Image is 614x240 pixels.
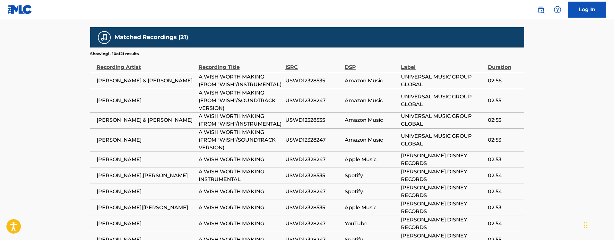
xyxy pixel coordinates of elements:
[97,57,195,71] div: Recording Artist
[488,172,521,179] span: 02:54
[345,77,398,85] span: Amazon Music
[488,77,521,85] span: 02:56
[401,216,484,231] span: [PERSON_NAME] DISNEY RECORDS
[401,57,484,71] div: Label
[199,220,282,228] span: A WISH WORTH MAKING
[488,188,521,195] span: 02:54
[285,188,342,195] span: USWD12328247
[534,3,547,16] a: Public Search
[97,188,195,195] span: [PERSON_NAME]
[401,73,484,88] span: UNIVERSAL MUSIC GROUP GLOBAL
[90,51,139,57] p: Showing 1 - 10 of 21 results
[401,132,484,148] span: UNIVERSAL MUSIC GROUP GLOBAL
[401,200,484,215] span: [PERSON_NAME] DISNEY RECORDS
[488,156,521,163] span: 02:53
[401,168,484,183] span: [PERSON_NAME] DISNEY RECORDS
[97,156,195,163] span: [PERSON_NAME]
[199,168,282,183] span: A WISH WORTH MAKING - INSTRUMENTAL
[199,57,282,71] div: Recording Title
[97,136,195,144] span: [PERSON_NAME]
[199,73,282,88] span: A WISH WORTH MAKING (FROM "WISH"/INSTRUMENTAL)
[554,6,561,13] img: help
[345,156,398,163] span: Apple Music
[97,116,195,124] span: [PERSON_NAME] & [PERSON_NAME]
[584,216,588,235] div: Drag
[97,97,195,104] span: [PERSON_NAME]
[97,172,195,179] span: [PERSON_NAME],[PERSON_NAME]
[488,116,521,124] span: 02:53
[115,34,188,41] h5: Matched Recordings (21)
[199,112,282,128] span: A WISH WORTH MAKING (FROM "WISH"/INSTRUMENTAL)
[401,184,484,199] span: [PERSON_NAME] DISNEY RECORDS
[345,116,398,124] span: Amazon Music
[401,112,484,128] span: UNIVERSAL MUSIC GROUP GLOBAL
[97,220,195,228] span: [PERSON_NAME]
[199,204,282,211] span: A WISH WORTH MAKING
[582,209,614,240] iframe: Chat Widget
[345,188,398,195] span: Spotify
[345,136,398,144] span: Amazon Music
[100,34,108,41] img: Matched Recordings
[488,97,521,104] span: 02:55
[285,220,342,228] span: USWD12328247
[345,172,398,179] span: Spotify
[345,57,398,71] div: DSP
[345,220,398,228] span: YouTube
[97,204,195,211] span: [PERSON_NAME]|[PERSON_NAME]
[285,204,342,211] span: USWD12328535
[97,77,195,85] span: [PERSON_NAME] & [PERSON_NAME]
[401,93,484,108] span: UNIVERSAL MUSIC GROUP GLOBAL
[285,156,342,163] span: USWD12328247
[199,156,282,163] span: A WISH WORTH MAKING
[199,89,282,112] span: A WISH WORTH MAKING (FROM "WISH"/SOUNDTRACK VERSION)
[285,57,342,71] div: ISRC
[285,136,342,144] span: USWD12328247
[199,128,282,152] span: A WISH WORTH MAKING (FROM "WISH"/SOUNDTRACK VERSION)
[568,2,606,18] a: Log In
[488,136,521,144] span: 02:53
[285,116,342,124] span: USWD12328535
[8,5,32,14] img: MLC Logo
[345,97,398,104] span: Amazon Music
[401,152,484,167] span: [PERSON_NAME] DISNEY RECORDS
[537,6,545,13] img: search
[551,3,564,16] div: Help
[199,188,282,195] span: A WISH WORTH MAKING
[488,204,521,211] span: 02:53
[488,220,521,228] span: 02:54
[285,172,342,179] span: USWD12328535
[285,77,342,85] span: USWD12328535
[285,97,342,104] span: USWD12328247
[345,204,398,211] span: Apple Music
[488,57,521,71] div: Duration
